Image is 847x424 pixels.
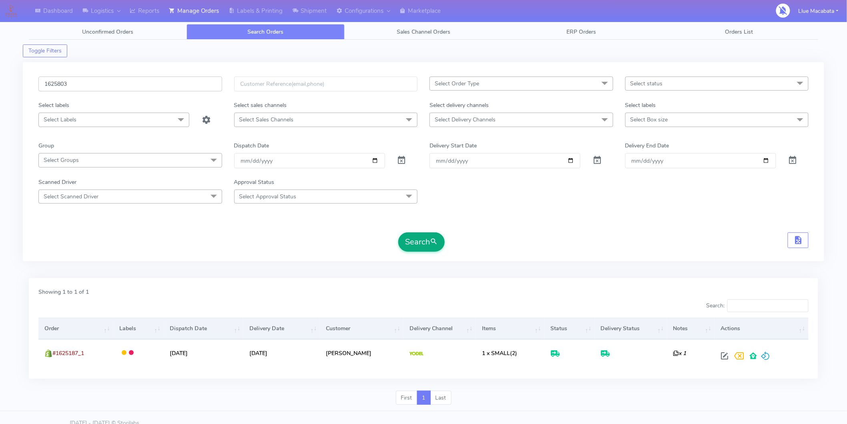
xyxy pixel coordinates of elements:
[482,349,517,357] span: (2)
[625,141,669,150] label: Delivery End Date
[417,391,431,405] a: 1
[239,193,297,200] span: Select Approval Status
[435,80,479,87] span: Select Order Type
[82,28,133,36] span: Unconfirmed Orders
[595,318,667,339] th: Delivery Status: activate to sort column ascending
[476,318,544,339] th: Items: activate to sort column ascending
[164,318,244,339] th: Dispatch Date: activate to sort column ascending
[234,178,275,186] label: Approval Status
[673,349,686,357] i: x 1
[243,339,320,366] td: [DATE]
[403,318,476,339] th: Delivery Channel: activate to sort column ascending
[566,28,596,36] span: ERP Orders
[234,141,269,150] label: Dispatch Date
[44,193,98,200] span: Select Scanned Driver
[320,339,403,366] td: [PERSON_NAME]
[430,101,489,109] label: Select delivery channels
[409,352,423,356] img: Yodel
[625,101,656,109] label: Select labels
[44,116,76,123] span: Select Labels
[667,318,715,339] th: Notes: activate to sort column ascending
[239,116,294,123] span: Select Sales Channels
[23,44,67,57] button: Toggle Filters
[234,101,287,109] label: Select sales channels
[243,318,320,339] th: Delivery Date: activate to sort column ascending
[44,349,52,357] img: shopify.png
[38,141,54,150] label: Group
[482,349,510,357] span: 1 x SMALL
[727,299,809,312] input: Search:
[38,288,89,296] label: Showing 1 to 1 of 1
[113,318,164,339] th: Labels: activate to sort column ascending
[630,116,668,123] span: Select Box size
[164,339,244,366] td: [DATE]
[725,28,753,36] span: Orders List
[630,80,663,87] span: Select status
[38,178,76,186] label: Scanned Driver
[430,141,477,150] label: Delivery Start Date
[320,318,403,339] th: Customer: activate to sort column ascending
[544,318,595,339] th: Status: activate to sort column ascending
[38,101,69,109] label: Select labels
[706,299,809,312] label: Search:
[715,318,809,339] th: Actions: activate to sort column ascending
[435,116,496,123] span: Select Delivery Channels
[44,156,79,164] span: Select Groups
[397,28,450,36] span: Sales Channel Orders
[398,232,445,252] button: Search
[793,3,845,19] button: Llue Macabata
[234,77,418,91] input: Customer Reference(email,phone)
[38,318,113,339] th: Order: activate to sort column ascending
[38,77,222,91] input: Order Id
[52,349,84,357] span: #1625187_1
[248,28,284,36] span: Search Orders
[29,24,818,40] ul: Tabs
